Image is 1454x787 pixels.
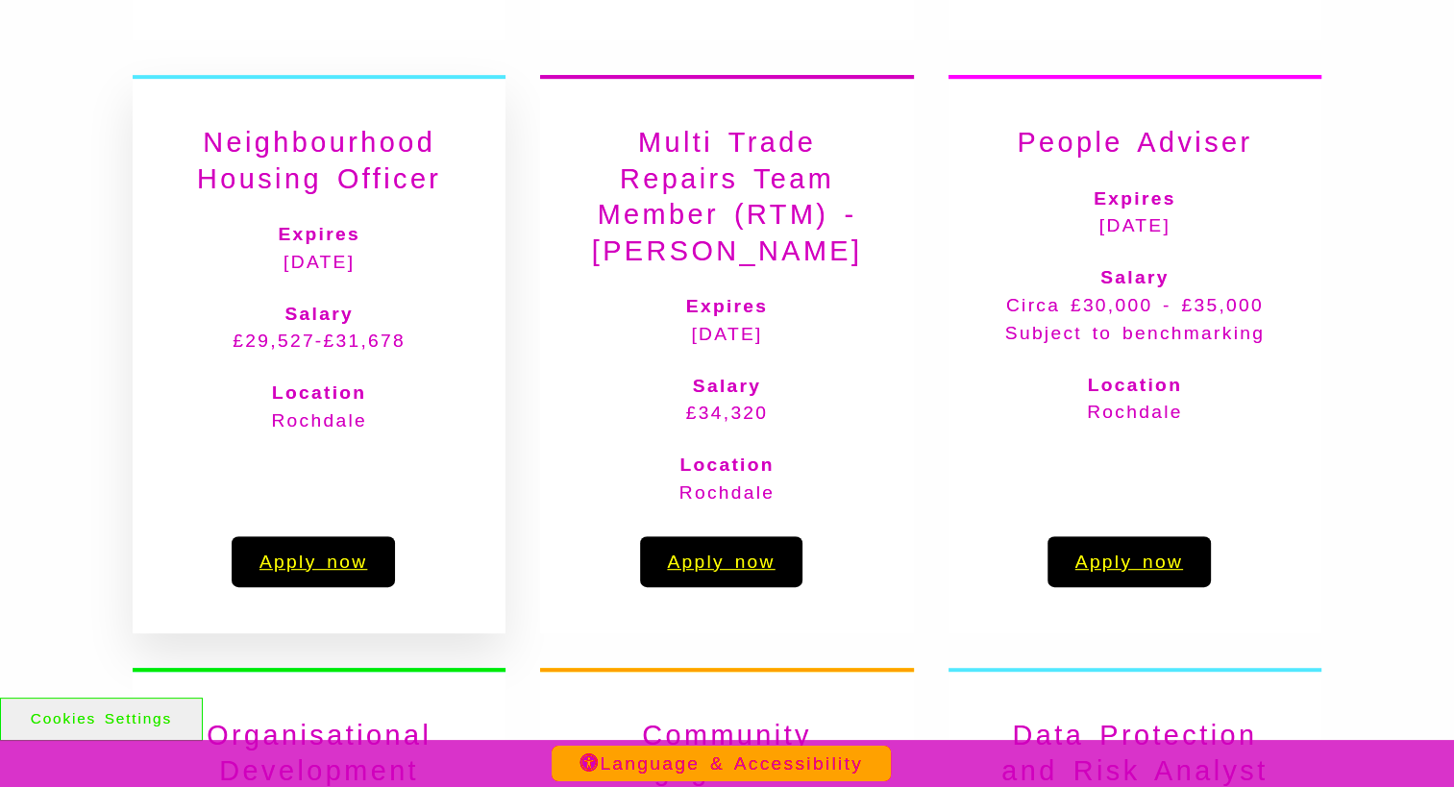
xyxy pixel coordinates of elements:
[693,376,761,396] strong: Salary
[1100,267,1169,287] strong: Salary
[179,328,459,356] p: £29,527-£31,678
[284,304,353,324] strong: Salary
[1094,188,1175,209] strong: Expires
[232,536,395,587] a: Apply now
[586,400,867,428] p: £34,320
[679,455,774,475] strong: Location
[272,382,366,403] strong: Location
[995,212,1275,240] p: [DATE]
[179,407,459,435] p: Rochdale
[179,125,459,197] h3: Neighbourhood Housing Officer
[278,224,359,244] strong: Expires
[995,125,1275,160] h3: People Adviser
[640,536,803,587] a: Apply now
[179,249,459,277] p: [DATE]
[995,292,1275,348] p: Circa £30,000 - £35,000 Subject to benchmarking
[686,296,768,316] strong: Expires
[995,399,1275,427] p: Rochdale
[552,746,891,781] button: Language & Accessibility
[1047,536,1211,587] a: Apply now
[586,480,867,507] p: Rochdale
[1088,375,1182,395] strong: Location
[586,321,867,349] p: [DATE]
[586,125,867,269] h3: Multi Trade Repairs Team Member (RTM) - [PERSON_NAME]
